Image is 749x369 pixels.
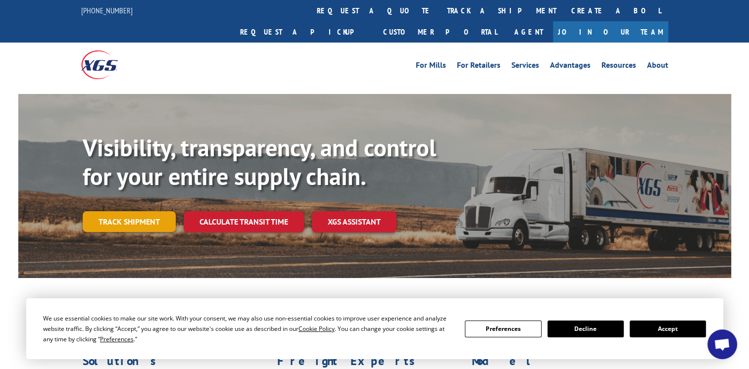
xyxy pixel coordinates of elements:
[299,324,335,333] span: Cookie Policy
[707,329,737,359] div: Open chat
[511,61,539,72] a: Services
[457,61,500,72] a: For Retailers
[184,211,304,232] a: Calculate transit time
[647,61,668,72] a: About
[83,132,436,191] b: Visibility, transparency, and control for your entire supply chain.
[100,335,134,343] span: Preferences
[233,21,376,43] a: Request a pickup
[26,298,723,359] div: Cookie Consent Prompt
[504,21,553,43] a: Agent
[81,5,133,15] a: [PHONE_NUMBER]
[416,61,446,72] a: For Mills
[83,211,176,232] a: Track shipment
[630,321,706,337] button: Accept
[553,21,668,43] a: Join Our Team
[550,61,591,72] a: Advantages
[376,21,504,43] a: Customer Portal
[312,211,397,232] a: XGS ASSISTANT
[43,313,453,344] div: We use essential cookies to make our site work. With your consent, we may also use non-essential ...
[548,321,624,337] button: Decline
[465,321,541,337] button: Preferences
[601,61,636,72] a: Resources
